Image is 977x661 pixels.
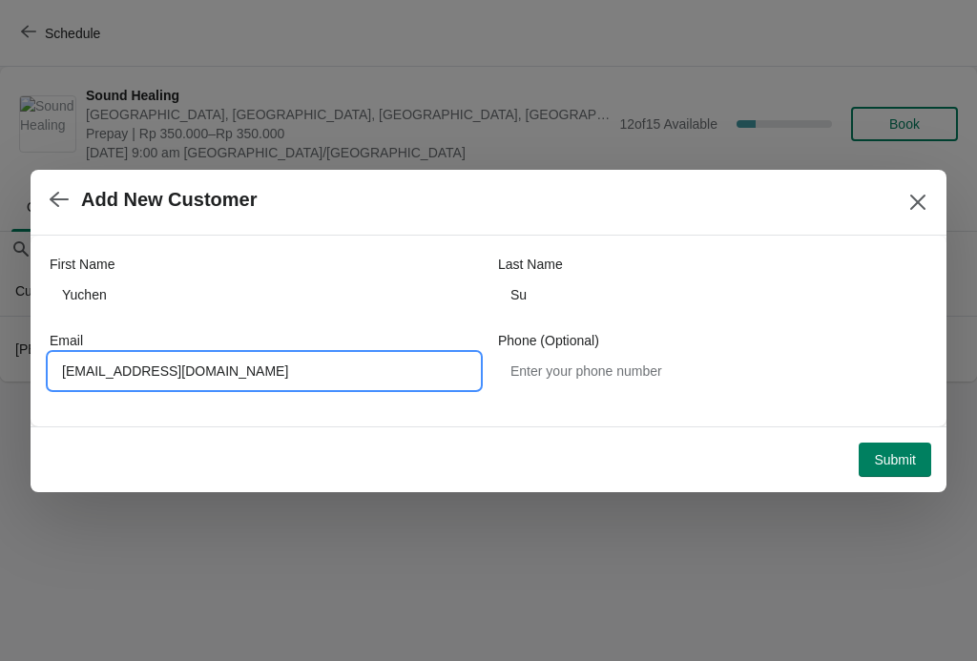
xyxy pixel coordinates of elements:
[50,354,479,388] input: Enter your email
[874,452,916,467] span: Submit
[50,278,479,312] input: John
[859,443,931,477] button: Submit
[498,278,927,312] input: Smith
[498,354,927,388] input: Enter your phone number
[50,255,114,274] label: First Name
[498,255,563,274] label: Last Name
[498,331,599,350] label: Phone (Optional)
[50,331,83,350] label: Email
[81,189,257,211] h2: Add New Customer
[901,185,935,219] button: Close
